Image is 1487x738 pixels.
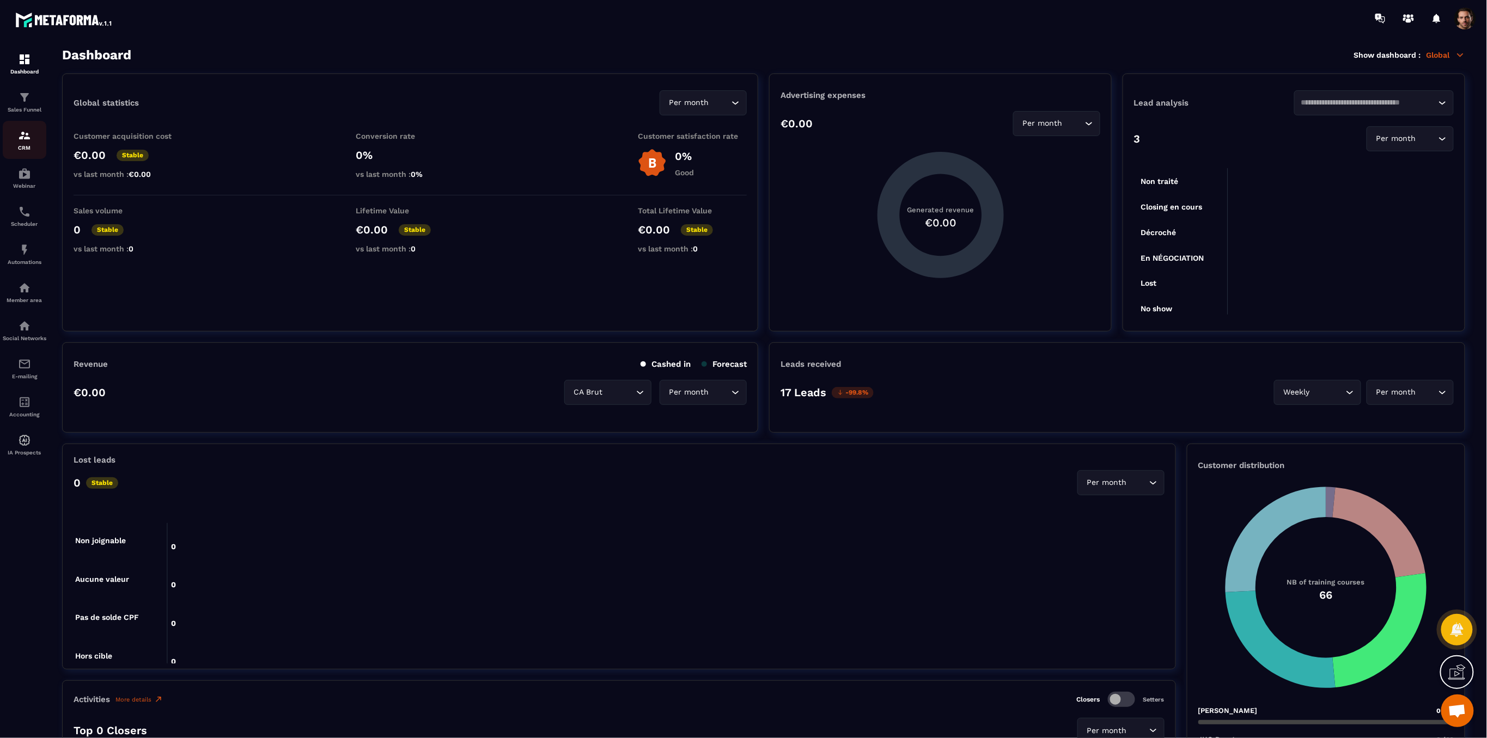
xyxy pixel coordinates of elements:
span: Per month [1374,133,1418,145]
p: 0% [675,150,694,163]
p: Sales Funnel [3,107,46,113]
p: Top 0 Closers [74,724,147,737]
span: 0% [411,170,423,179]
img: formation [18,91,31,104]
img: formation [18,129,31,142]
p: 3 [1134,132,1141,145]
tspan: En NÉGOCIATION [1141,254,1204,262]
p: Sales volume [74,206,182,215]
div: Search for option [1367,126,1454,151]
div: Search for option [1013,111,1100,136]
p: Scheduler [3,221,46,227]
p: -99.8% [832,387,874,398]
p: vs last month : [356,170,465,179]
p: €0.00 [74,149,106,162]
input: Search for option [711,97,729,109]
p: Dashboard [3,69,46,75]
p: Lost leads [74,455,115,465]
input: Search for option [711,386,729,398]
img: automations [18,434,31,447]
tspan: Pas de solde CPF [75,613,139,622]
span: Per month [1084,477,1129,489]
tspan: Aucune valeur [75,575,129,583]
p: Good [675,168,694,177]
p: Social Networks [3,335,46,341]
tspan: Non traité [1141,177,1179,186]
span: 0 [693,244,698,253]
tspan: No show [1141,305,1173,313]
input: Search for option [1418,386,1436,398]
p: 0 [74,476,81,489]
h3: Dashboard [62,47,131,63]
span: €0.00 [129,170,151,179]
p: 0% [356,149,465,162]
p: Global statistics [74,98,139,108]
span: 0 [129,244,133,253]
div: Search for option [1274,380,1361,405]
p: Stable [399,224,431,236]
p: Global [1427,50,1465,60]
a: automationsautomationsWebinar [3,159,46,197]
a: accountantaccountantAccounting [3,388,46,426]
p: €0.00 [74,386,106,399]
span: Per month [667,386,711,398]
p: Conversion rate [356,132,465,140]
a: formationformationCRM [3,121,46,159]
p: E-mailing [3,373,46,379]
p: Webinar [3,183,46,189]
p: Customer acquisition cost [74,132,182,140]
span: Per month [1020,118,1065,130]
a: social-networksocial-networkSocial Networks [3,311,46,349]
p: Accounting [3,411,46,417]
p: Closers [1076,696,1100,703]
img: social-network [18,319,31,333]
input: Search for option [1312,386,1343,398]
div: Search for option [1294,90,1454,115]
img: formation [18,53,31,66]
p: Customer distribution [1198,460,1454,470]
p: 17 Leads [781,386,826,399]
span: Per month [1084,725,1129,737]
img: automations [18,281,31,294]
input: Search for option [605,386,633,398]
p: [PERSON_NAME] [1198,706,1258,715]
p: Customer satisfaction rate [638,132,747,140]
p: IA Prospects [3,450,46,456]
img: automations [18,243,31,256]
p: Setters [1143,696,1165,703]
p: €0.00 [356,223,388,236]
p: CRM [3,145,46,151]
p: Leads received [781,359,841,369]
span: Per month [1374,386,1418,398]
p: Lead analysis [1134,98,1294,108]
p: vs last month : [74,170,182,179]
input: Search for option [1418,133,1436,145]
p: Total Lifetime Value [638,206,747,215]
p: Cashed in [641,359,691,369]
a: More details [115,695,163,704]
div: Search for option [1077,470,1165,495]
img: logo [15,10,113,29]
a: emailemailE-mailing [3,349,46,388]
p: €0.00 [781,117,813,130]
img: accountant [18,396,31,409]
p: Lifetime Value [356,206,465,215]
input: Search for option [1129,725,1147,737]
span: Per month [667,97,711,109]
tspan: Décroché [1141,228,1177,237]
a: formationformationDashboard [3,45,46,83]
a: schedulerschedulerScheduler [3,197,46,235]
p: Stable [86,477,118,489]
p: Stable [117,150,149,161]
p: Revenue [74,359,108,369]
tspan: Hors cible [75,651,112,660]
tspan: Lost [1141,279,1157,288]
p: Activities [74,694,110,704]
div: Search for option [1367,380,1454,405]
span: 0 [411,244,416,253]
div: Search for option [660,380,747,405]
p: Automations [3,259,46,265]
p: Forecast [702,359,747,369]
span: 0 /66 [1437,707,1454,715]
tspan: Non joignable [75,536,126,545]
